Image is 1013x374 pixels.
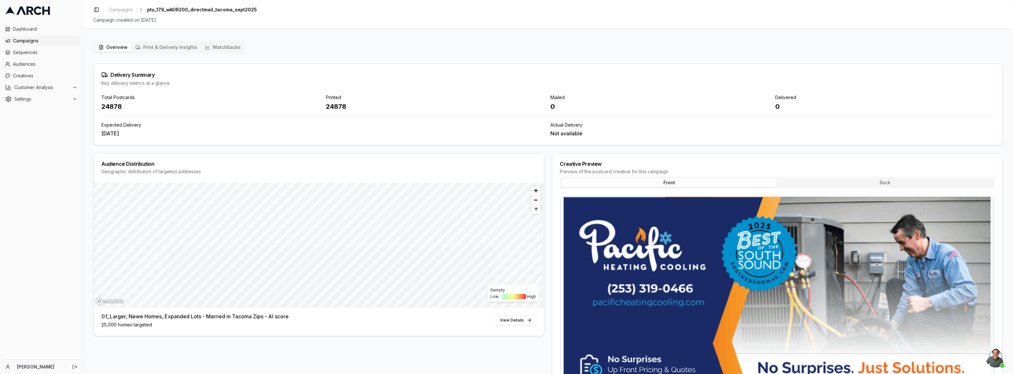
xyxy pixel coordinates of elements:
[491,288,536,293] div: Density
[3,36,80,46] a: Campaigns
[531,195,541,205] button: Zoom out
[491,294,499,299] span: Low
[551,102,770,111] div: 0
[101,72,995,78] div: Delivery Summary
[3,24,80,34] a: Dashboard
[101,161,536,166] div: Audience Distribution
[560,168,995,175] div: Preview of the postcard creative for this campaign
[201,43,245,52] button: Matchbacks
[101,322,289,328] div: 25,000 homes targeted
[531,205,541,214] button: Reset bearing to north
[3,59,80,69] a: Audiences
[94,183,543,307] canvas: Map
[101,122,546,128] div: Expected Delivery
[551,122,995,128] div: Actual Delivery
[775,94,995,101] div: Delivered
[107,5,135,14] a: Campaigns
[13,49,77,56] span: Sequences
[93,17,1003,23] div: Campaign created on [DATE]
[101,80,995,86] div: Key delivery metrics at a glance
[14,84,70,91] span: Customer Analysis
[551,130,995,137] div: Not available
[101,130,546,137] div: [DATE]
[101,94,321,101] div: Total Postcards
[531,186,541,195] button: Zoom in
[3,94,80,104] button: Settings
[530,206,541,213] span: Reset bearing to north
[551,94,770,101] div: Mailed
[326,102,545,111] div: 24878
[107,5,257,14] nav: breadcrumb
[3,82,80,93] button: Customer Analysis
[14,96,70,102] span: Settings
[986,348,1005,368] a: Open chat
[560,161,995,166] div: Creative Preview
[96,298,124,305] a: Mapbox homepage
[3,71,80,81] a: Creatives
[13,38,77,44] span: Campaigns
[326,94,545,101] div: Printed
[775,102,995,111] div: 0
[13,26,77,32] span: Dashboard
[17,364,65,370] a: [PERSON_NAME]
[3,47,80,58] a: Sequences
[109,6,133,13] span: Campaigns
[496,315,536,325] a: View Details
[70,362,79,371] button: Log out
[101,312,289,320] div: 01_Larger, Newe Homes, Expanded Lots - Married in Tacoma Zips - AI score
[101,102,321,111] div: 24878
[95,43,132,52] button: Overview
[13,73,77,79] span: Creatives
[132,43,201,52] button: Print & Delivery Insights
[147,6,257,13] span: ptu_179_wAOR200_directmail_tacoma_sept2025
[101,168,536,175] div: Geographic distribution of targeted addresses
[527,294,536,299] span: High
[13,61,77,67] span: Audiences
[561,178,777,187] button: Front
[777,178,993,187] button: Back
[531,196,541,205] span: Zoom out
